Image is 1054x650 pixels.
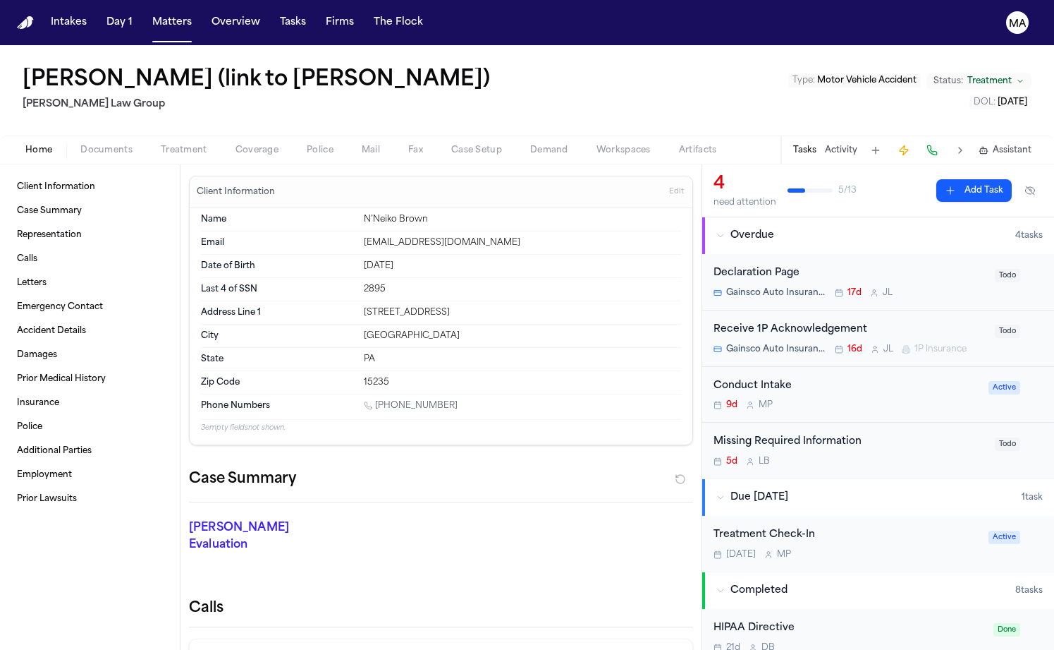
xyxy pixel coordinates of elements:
[189,519,345,553] p: [PERSON_NAME] Evaluation
[995,269,1020,282] span: Todo
[883,287,893,299] span: J L
[702,311,1054,367] div: Open task: Receive 1P Acknowledgement
[914,344,967,355] span: 1P Insurance
[974,98,995,107] span: DOL :
[364,377,681,388] div: 15235
[817,76,917,85] span: Motor Vehicle Accident
[364,214,681,225] div: N’Neiko Brown
[988,381,1020,395] span: Active
[998,98,1027,107] span: [DATE]
[730,490,788,505] span: Due [DATE]
[11,440,168,462] a: Additional Parties
[11,320,168,342] a: Accident Details
[793,145,816,156] button: Tasks
[933,76,963,87] span: Status:
[665,181,688,203] button: Edit
[894,140,914,160] button: Create Immediate Task
[926,73,1031,90] button: Change status from Treatment
[988,531,1020,544] span: Active
[702,516,1054,572] div: Open task: Treatment Check-In
[274,10,312,35] button: Tasks
[23,96,496,113] h2: [PERSON_NAME] Law Group
[189,598,693,618] h2: Calls
[368,10,429,35] button: The Flock
[161,145,207,156] span: Treatment
[364,307,681,318] div: [STREET_ADDRESS]
[596,145,651,156] span: Workspaces
[1022,492,1043,503] span: 1 task
[364,260,681,272] div: [DATE]
[201,400,270,411] span: Phone Numbers
[320,10,360,35] a: Firms
[189,468,296,490] h2: Case Summary
[530,145,568,156] span: Demand
[17,16,34,30] a: Home
[201,330,355,342] dt: City
[726,456,737,467] span: 5d
[201,237,355,248] dt: Email
[883,344,893,355] span: J L
[847,344,862,355] span: 16d
[702,217,1054,254] button: Overdue4tasks
[702,423,1054,479] div: Open task: Missing Required Information
[713,378,980,395] div: Conduct Intake
[11,416,168,438] a: Police
[364,400,458,411] a: Call 1 (412) 802-5115
[201,423,681,433] p: 3 empty fields not shown.
[11,224,168,246] a: Representation
[979,145,1031,156] button: Assistant
[45,10,92,35] button: Intakes
[922,140,942,160] button: Make a Call
[201,354,355,365] dt: State
[1015,585,1043,596] span: 8 task s
[936,179,1012,202] button: Add Task
[993,145,1031,156] span: Assistant
[201,307,355,318] dt: Address Line 1
[713,197,776,208] div: need attention
[838,185,857,196] span: 5 / 13
[11,392,168,414] a: Insurance
[17,16,34,30] img: Finch Logo
[726,549,756,560] span: [DATE]
[1015,230,1043,241] span: 4 task s
[995,438,1020,451] span: Todo
[201,260,355,272] dt: Date of Birth
[713,265,986,282] div: Declaration Page
[713,620,985,637] div: HIPAA Directive
[792,76,815,85] span: Type :
[788,73,921,88] button: Edit Type: Motor Vehicle Accident
[713,322,986,338] div: Receive 1P Acknowledgement
[11,296,168,318] a: Emergency Contact
[993,623,1020,637] span: Done
[713,527,980,543] div: Treatment Check-In
[194,186,278,198] h3: Client Information
[23,68,490,93] button: Edit matter name
[11,176,168,198] a: Client Information
[969,95,1031,109] button: Edit DOL: 2025-06-13
[23,68,490,93] h1: [PERSON_NAME] (link to [PERSON_NAME])
[11,248,168,270] a: Calls
[995,325,1020,338] span: Todo
[11,344,168,366] a: Damages
[11,488,168,510] a: Prior Lawsuits
[679,145,717,156] span: Artifacts
[11,200,168,222] a: Case Summary
[11,464,168,486] a: Employment
[866,140,886,160] button: Add Task
[702,479,1054,516] button: Due [DATE]1task
[364,354,681,365] div: PA
[307,145,333,156] span: Police
[669,187,684,197] span: Edit
[11,368,168,390] a: Prior Medical History
[206,10,266,35] button: Overview
[147,10,197,35] button: Matters
[25,145,52,156] span: Home
[101,10,138,35] a: Day 1
[726,344,826,355] span: Gainsco Auto Insurance
[702,572,1054,609] button: Completed8tasks
[713,173,776,195] div: 4
[235,145,278,156] span: Coverage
